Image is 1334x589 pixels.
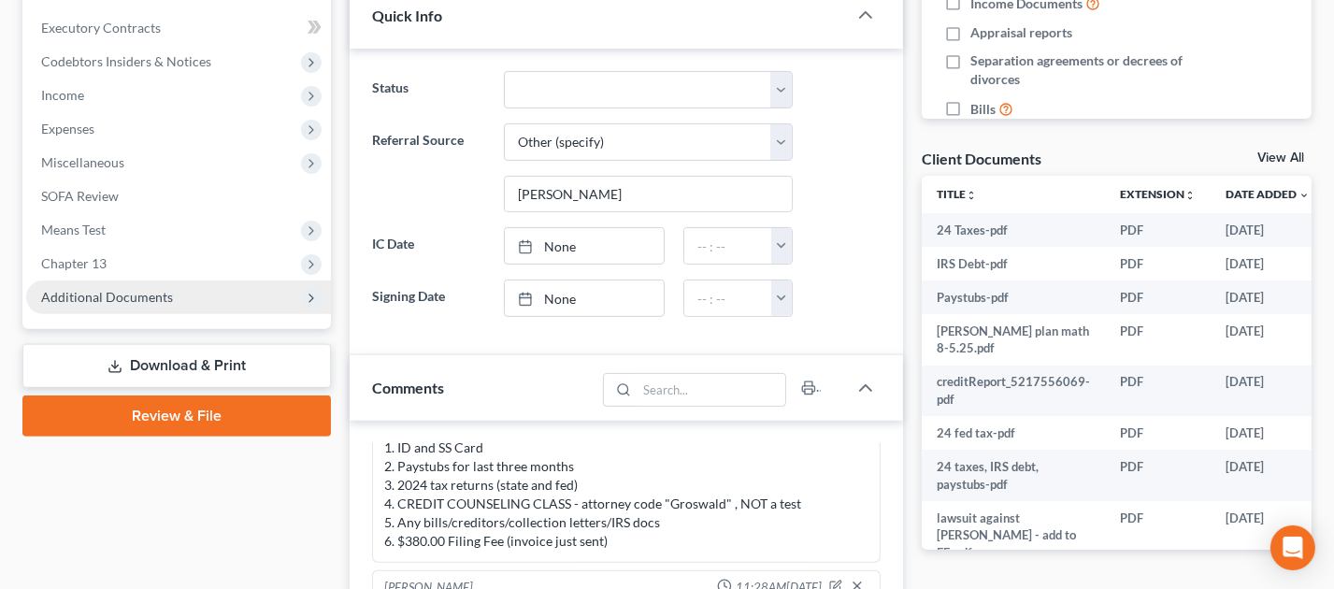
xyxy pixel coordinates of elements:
[1105,366,1211,417] td: PDF
[363,123,495,213] label: Referral Source
[1211,501,1325,569] td: [DATE]
[922,314,1105,366] td: [PERSON_NAME] plan math 8-5.25.pdf
[505,228,664,264] a: None
[1120,187,1196,201] a: Extensionunfold_more
[922,247,1105,280] td: IRS Debt-pdf
[1226,187,1310,201] a: Date Added expand_more
[1184,190,1196,201] i: unfold_more
[1211,247,1325,280] td: [DATE]
[637,374,785,406] input: Search...
[26,180,331,213] a: SOFA Review
[1211,280,1325,314] td: [DATE]
[1105,314,1211,366] td: PDF
[1105,213,1211,247] td: PDF
[41,121,94,136] span: Expenses
[363,71,495,108] label: Status
[41,222,106,237] span: Means Test
[970,100,996,119] span: Bills
[41,289,173,305] span: Additional Documents
[372,7,442,24] span: Quick Info
[966,190,977,201] i: unfold_more
[363,280,495,317] label: Signing Date
[41,255,107,271] span: Chapter 13
[970,51,1198,89] span: Separation agreements or decrees of divorces
[22,344,331,388] a: Download & Print
[41,154,124,170] span: Miscellaneous
[505,280,664,316] a: None
[372,379,444,396] span: Comments
[1105,280,1211,314] td: PDF
[1105,501,1211,569] td: PDF
[1105,247,1211,280] td: PDF
[1298,190,1310,201] i: expand_more
[505,177,792,212] input: Other Referral Source
[1105,416,1211,450] td: PDF
[1211,213,1325,247] td: [DATE]
[41,188,119,204] span: SOFA Review
[41,87,84,103] span: Income
[363,227,495,265] label: IC Date
[922,501,1105,569] td: lawsuit against [PERSON_NAME] - add to EF-pdf
[1105,450,1211,501] td: PDF
[41,20,161,36] span: Executory Contracts
[41,53,211,69] span: Codebtors Insiders & Notices
[922,366,1105,417] td: creditReport_5217556069-pdf
[26,11,331,45] a: Executory Contracts
[1211,416,1325,450] td: [DATE]
[1211,314,1325,366] td: [DATE]
[1211,450,1325,501] td: [DATE]
[1211,366,1325,417] td: [DATE]
[922,450,1105,501] td: 24 taxes, IRS debt, paystubs-pdf
[922,280,1105,314] td: Paystubs-pdf
[684,280,772,316] input: -- : --
[937,187,977,201] a: Titleunfold_more
[922,416,1105,450] td: 24 fed tax-pdf
[922,213,1105,247] td: 24 Taxes-pdf
[1270,525,1315,570] div: Open Intercom Messenger
[384,438,868,551] div: 1. ID and SS Card 2. Paystubs for last three months 3. 2024 tax returns (state and fed) 4. CREDIT...
[970,23,1072,42] span: Appraisal reports
[1257,151,1304,165] a: View All
[22,395,331,437] a: Review & File
[922,149,1041,168] div: Client Documents
[684,228,772,264] input: -- : --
